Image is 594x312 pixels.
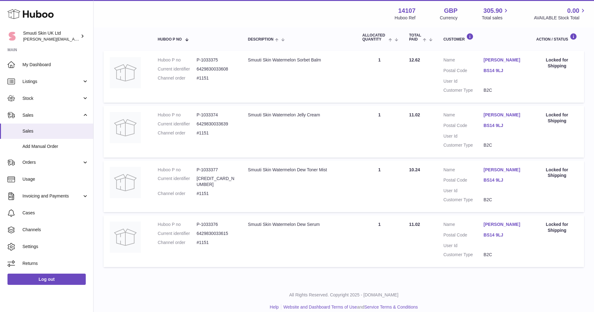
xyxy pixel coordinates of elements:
[22,159,82,165] span: Orders
[484,252,524,258] dd: B2C
[443,252,484,258] dt: Customer Type
[356,51,403,103] td: 1
[443,112,484,119] dt: Name
[443,222,484,229] dt: Name
[22,62,89,68] span: My Dashboard
[443,243,484,249] dt: User Id
[281,304,418,310] li: and
[443,87,484,93] dt: Customer Type
[395,15,416,21] div: Huboo Ref
[482,15,509,21] span: Total sales
[248,222,350,227] div: Smuuti Skin Watermelon Dew Serum
[362,33,387,41] span: ALLOCATED Quantity
[398,7,416,15] strong: 14107
[443,68,484,75] dt: Postal Code
[22,144,89,149] span: Add Manual Order
[409,57,420,62] span: 12.62
[110,167,141,198] img: no-photo.jpg
[440,15,458,21] div: Currency
[158,121,197,127] dt: Current identifier
[158,231,197,236] dt: Current identifier
[536,57,578,69] div: Locked for Shipping
[158,112,197,118] dt: Huboo P no
[484,112,524,118] a: [PERSON_NAME]
[443,197,484,203] dt: Customer Type
[443,142,484,148] dt: Customer Type
[409,222,420,227] span: 11.02
[158,191,197,197] dt: Channel order
[22,227,89,233] span: Channels
[158,240,197,246] dt: Channel order
[22,210,89,216] span: Cases
[443,167,484,174] dt: Name
[283,305,357,310] a: Website and Dashboard Terms of Use
[484,123,524,129] a: BS14 9LJ
[482,7,509,21] a: 305.90 Total sales
[484,177,524,183] a: BS14 9LJ
[158,130,197,136] dt: Channel order
[443,188,484,194] dt: User Id
[443,78,484,84] dt: User Id
[22,79,82,85] span: Listings
[484,167,524,173] a: [PERSON_NAME]
[484,142,524,148] dd: B2C
[536,112,578,124] div: Locked for Shipping
[567,7,579,15] span: 0.00
[196,222,235,227] dd: P-1033376
[483,7,502,15] span: 305.90
[158,75,197,81] dt: Channel order
[356,215,403,267] td: 1
[196,130,235,136] dd: #1151
[158,57,197,63] dt: Huboo P no
[22,95,82,101] span: Stock
[484,87,524,93] dd: B2C
[196,112,235,118] dd: P-1033374
[248,37,273,41] span: Description
[158,222,197,227] dt: Huboo P no
[536,222,578,233] div: Locked for Shipping
[443,232,484,240] dt: Postal Code
[22,176,89,182] span: Usage
[158,66,197,72] dt: Current identifier
[158,37,182,41] span: Huboo P no
[7,32,17,41] img: ilona@beautyko.fi
[364,305,418,310] a: Service Terms & Conditions
[248,57,350,63] div: Smuuti Skin Watermelon Sorbet Balm
[443,57,484,65] dt: Name
[356,106,403,158] td: 1
[196,176,235,188] dd: [CREDIT_CARD_NUMBER]
[536,33,578,41] div: Action / Status
[22,128,89,134] span: Sales
[158,176,197,188] dt: Current identifier
[484,197,524,203] dd: B2C
[99,292,589,298] p: All Rights Reserved. Copyright 2025 - [DOMAIN_NAME]
[409,33,421,41] span: Total paid
[22,261,89,266] span: Returns
[356,161,403,212] td: 1
[22,112,82,118] span: Sales
[484,68,524,74] a: BS14 9LJ
[196,121,235,127] dd: 6429830033639
[110,57,141,88] img: no-photo.jpg
[409,167,420,172] span: 10.24
[196,231,235,236] dd: 6429830033615
[444,7,457,15] strong: GBP
[484,232,524,238] a: BS14 9LJ
[248,112,350,118] div: Smuuti Skin Watermelon Jelly Cream
[484,57,524,63] a: [PERSON_NAME]
[22,193,82,199] span: Invoicing and Payments
[23,37,125,41] span: [PERSON_NAME][EMAIL_ADDRESS][DOMAIN_NAME]
[110,112,141,143] img: no-photo.jpg
[534,15,587,21] span: AVAILABLE Stock Total
[110,222,141,253] img: no-photo.jpg
[196,66,235,72] dd: 6429830033608
[196,167,235,173] dd: P-1033377
[484,222,524,227] a: [PERSON_NAME]
[158,167,197,173] dt: Huboo P no
[443,123,484,130] dt: Postal Code
[196,191,235,197] dd: #1151
[536,167,578,179] div: Locked for Shipping
[7,274,86,285] a: Log out
[270,305,279,310] a: Help
[409,112,420,117] span: 11.02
